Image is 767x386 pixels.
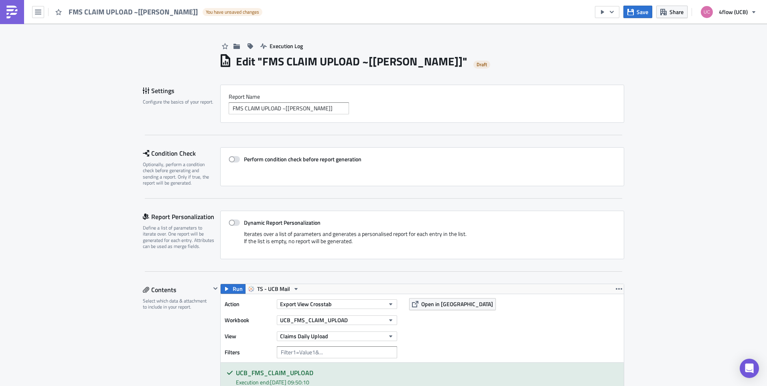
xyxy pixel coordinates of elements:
body: Rich Text Area. Press ALT-0 for help. [3,3,383,45]
span: Draft [477,61,487,68]
h1: Edit " FMS CLAIM UPLOAD ~[[PERSON_NAME]] " [236,54,467,69]
span: FMS CLAIM UPLOAD ~[[PERSON_NAME]] [69,7,199,16]
span: Save [637,8,648,16]
div: Settings [143,85,220,97]
p: Thanks! [3,39,383,45]
label: Action [225,298,273,310]
div: Condition Check [143,147,220,159]
p: Find attached the claims opened [DATE] in iTMS. [3,21,383,27]
span: Execution Log [270,42,303,50]
button: Share [656,6,688,18]
button: Claims Daily Upload [277,331,397,341]
button: Run [221,284,246,294]
label: Report Nam﻿e [229,93,616,100]
label: Workbook [225,314,273,326]
span: 4flow (UCB) [719,8,748,16]
img: Avatar [700,5,714,19]
button: Open in [GEOGRAPHIC_DATA] [409,298,496,310]
button: Hide content [211,284,220,293]
div: Report Personalization [143,211,220,223]
button: 4flow (UCB) [696,3,761,21]
span: Open in [GEOGRAPHIC_DATA] [421,300,493,308]
input: Filter1=Value1&... [277,346,397,358]
div: Iterates over a list of parameters and generates a personalised report for each entry in the list... [229,230,616,251]
div: Optionally, perform a condition check before generating and sending a report. Only if true, the r... [143,161,215,186]
strong: Dynamic Report Personalization [244,218,321,227]
button: Execution Log [256,40,307,52]
span: Share [670,8,684,16]
span: UCB_FMS_CLAIM_UPLOAD [280,316,348,324]
div: Contents [143,284,211,296]
div: Define a list of parameters to iterate over. One report will be generated for each entry. Attribu... [143,225,215,250]
button: Export View Crosstab [277,299,397,309]
div: Select which data & attachment to include in your report. [143,298,211,310]
div: Open Intercom Messenger [740,359,759,378]
span: You have unsaved changes [206,9,259,15]
button: TS - UCB Mail [245,284,302,294]
span: Run [233,284,243,294]
label: View [225,330,273,342]
div: Configure the basics of your report. [143,99,215,105]
span: Claims Daily Upload [280,332,328,340]
button: UCB_FMS_CLAIM_UPLOAD [277,315,397,325]
button: Save [623,6,652,18]
img: PushMetrics [6,6,18,18]
h5: UCB_FMS_CLAIM_UPLOAD [236,370,618,376]
strong: Perform condition check before report generation [244,155,361,163]
p: Hello, [3,3,383,10]
span: TS - UCB Mail [257,284,290,294]
label: Filters [225,346,273,358]
span: Export View Crosstab [280,300,332,308]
